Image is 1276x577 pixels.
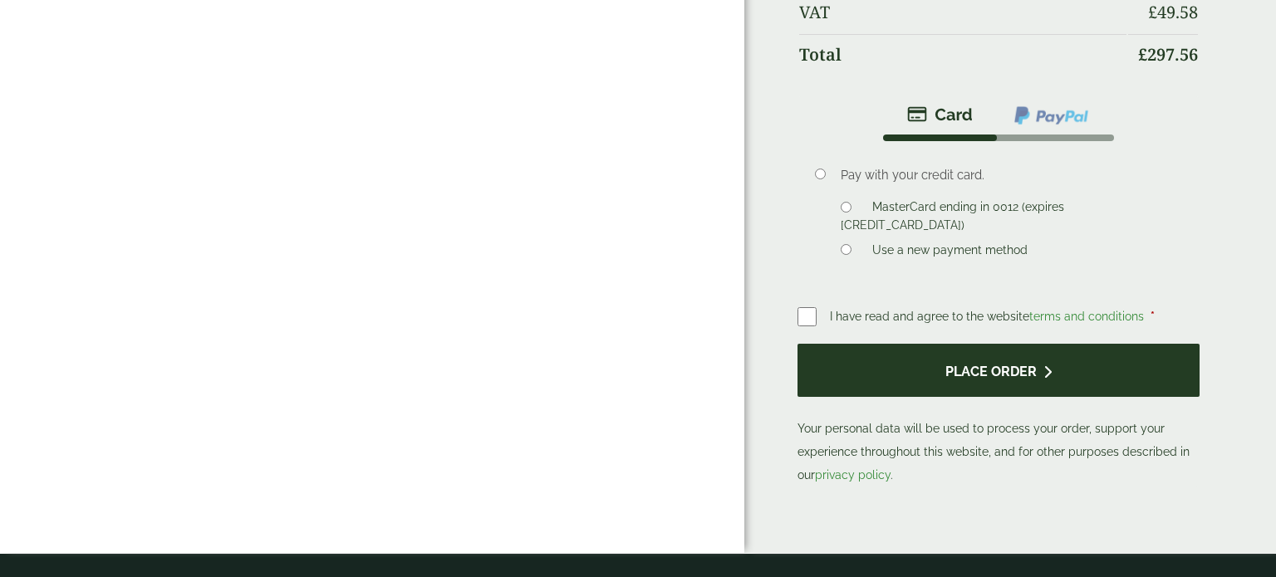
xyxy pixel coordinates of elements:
[866,243,1034,262] label: Use a new payment method
[1148,1,1198,23] bdi: 49.58
[1151,310,1155,323] abbr: required
[841,166,1174,184] p: Pay with your credit card.
[1138,43,1147,66] span: £
[797,344,1200,398] button: Place order
[907,105,973,125] img: stripe.png
[1013,105,1090,126] img: ppcp-gateway.png
[830,310,1147,323] span: I have read and agree to the website
[1029,310,1144,323] a: terms and conditions
[815,468,891,482] a: privacy policy
[841,200,1064,237] label: MasterCard ending in 0012 (expires [CREDIT_CARD_DATA])
[1148,1,1157,23] span: £
[797,344,1200,487] p: Your personal data will be used to process your order, support your experience throughout this we...
[1138,43,1198,66] bdi: 297.56
[799,34,1126,75] th: Total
